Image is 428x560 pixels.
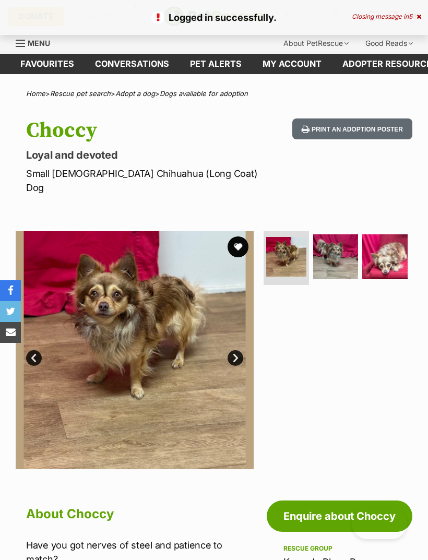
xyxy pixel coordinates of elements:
iframe: Help Scout Beacon - Open [352,508,407,539]
img: Photo of Choccy [266,237,306,277]
img: Photo of Choccy [362,234,408,280]
p: Loyal and devoted [26,148,264,162]
a: Rescue pet search [50,89,111,98]
button: Print an adoption poster [292,118,412,140]
img: Photo of Choccy [16,231,254,469]
img: Photo of Choccy [313,234,359,280]
a: Home [26,89,45,98]
p: Small [DEMOGRAPHIC_DATA] Chihuahua (Long Coat) Dog [26,166,264,195]
a: conversations [85,54,180,74]
h1: Choccy [26,118,264,142]
a: Prev [26,350,42,366]
button: favourite [228,236,248,257]
a: Menu [16,33,57,52]
a: Favourites [10,54,85,74]
div: Closing message in [352,13,421,20]
p: Logged in successfully. [10,10,418,25]
a: Adopt a dog [115,89,155,98]
a: My account [252,54,332,74]
a: Next [228,350,243,366]
span: 5 [409,13,412,20]
div: About PetRescue [276,33,356,54]
span: Menu [28,39,50,47]
a: Pet alerts [180,54,252,74]
div: Good Reads [358,33,420,54]
a: Dogs available for adoption [160,89,248,98]
h2: About Choccy [26,503,254,526]
a: Enquire about Choccy [267,501,412,532]
div: Rescue group [283,544,396,553]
